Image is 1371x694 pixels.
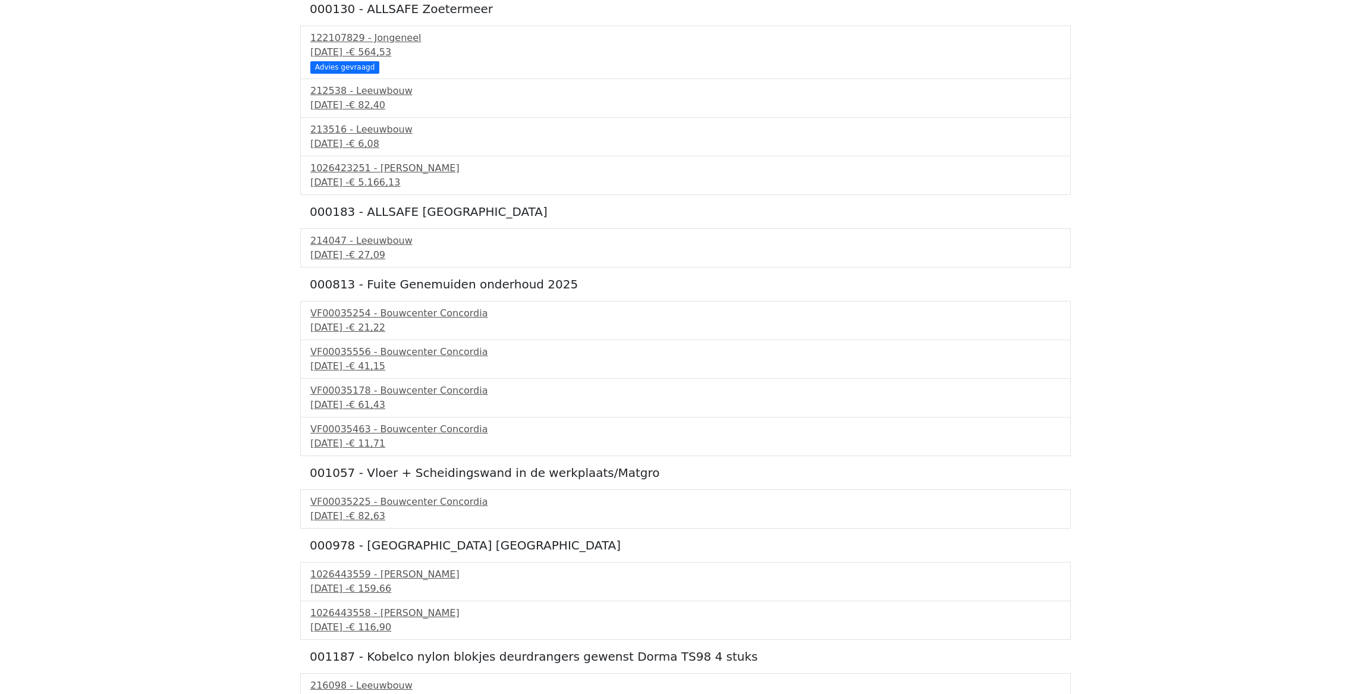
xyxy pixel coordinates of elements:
div: [DATE] - [310,582,1061,596]
span: € 27,09 [349,249,385,260]
span: € 61,43 [349,399,385,410]
a: 1026443558 - [PERSON_NAME][DATE] -€ 116,90 [310,606,1061,635]
a: 122107829 - Jongeneel[DATE] -€ 564,53 Advies gevraagd [310,31,1061,72]
h5: 000813 - Fuite Genemuiden onderhoud 2025 [310,277,1061,291]
span: € 21,22 [349,322,385,333]
a: VF00035225 - Bouwcenter Concordia[DATE] -€ 82,63 [310,495,1061,523]
div: 214047 - Leeuwbouw [310,234,1061,248]
div: 1026443559 - [PERSON_NAME] [310,567,1061,582]
h5: 000183 - ALLSAFE [GEOGRAPHIC_DATA] [310,205,1061,219]
div: VF00035225 - Bouwcenter Concordia [310,495,1061,509]
div: 216098 - Leeuwbouw [310,679,1061,693]
div: [DATE] - [310,437,1061,451]
div: 213516 - Leeuwbouw [310,123,1061,137]
a: VF00035178 - Bouwcenter Concordia[DATE] -€ 61,43 [310,384,1061,412]
a: 212538 - Leeuwbouw[DATE] -€ 82,40 [310,84,1061,112]
div: VF00035178 - Bouwcenter Concordia [310,384,1061,398]
a: 1026423251 - [PERSON_NAME][DATE] -€ 5.166,13 [310,161,1061,190]
a: VF00035463 - Bouwcenter Concordia[DATE] -€ 11,71 [310,422,1061,451]
div: [DATE] - [310,359,1061,373]
a: VF00035254 - Bouwcenter Concordia[DATE] -€ 21,22 [310,306,1061,335]
a: 1026443559 - [PERSON_NAME][DATE] -€ 159,66 [310,567,1061,596]
div: [DATE] - [310,248,1061,262]
div: Advies gevraagd [310,61,379,73]
div: 1026423251 - [PERSON_NAME] [310,161,1061,175]
span: € 82,63 [349,510,385,522]
div: VF00035254 - Bouwcenter Concordia [310,306,1061,321]
a: 214047 - Leeuwbouw[DATE] -€ 27,09 [310,234,1061,262]
a: VF00035556 - Bouwcenter Concordia[DATE] -€ 41,15 [310,345,1061,373]
h5: 000130 - ALLSAFE Zoetermeer [310,2,1061,16]
div: [DATE] - [310,175,1061,190]
div: 212538 - Leeuwbouw [310,84,1061,98]
h5: 000978 - [GEOGRAPHIC_DATA] [GEOGRAPHIC_DATA] [310,538,1061,552]
div: [DATE] - [310,620,1061,635]
div: [DATE] - [310,321,1061,335]
span: € 116,90 [349,621,391,633]
span: € 159,66 [349,583,391,594]
div: [DATE] - [310,45,1061,59]
a: 213516 - Leeuwbouw[DATE] -€ 6,08 [310,123,1061,151]
div: [DATE] - [310,98,1061,112]
span: € 5.166,13 [349,177,401,188]
h5: 001187 - Kobelco nylon blokjes deurdrangers gewenst Dorma TS98 4 stuks [310,649,1061,664]
span: € 11,71 [349,438,385,449]
h5: 001057 - Vloer + Scheidingswand in de werkplaats/Matgro [310,466,1061,480]
div: [DATE] - [310,509,1061,523]
div: 122107829 - Jongeneel [310,31,1061,45]
div: VF00035463 - Bouwcenter Concordia [310,422,1061,437]
span: € 6,08 [349,138,379,149]
div: [DATE] - [310,137,1061,151]
div: 1026443558 - [PERSON_NAME] [310,606,1061,620]
div: [DATE] - [310,398,1061,412]
div: VF00035556 - Bouwcenter Concordia [310,345,1061,359]
span: € 564,53 [349,46,391,58]
span: € 41,15 [349,360,385,372]
span: € 82,40 [349,99,385,111]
